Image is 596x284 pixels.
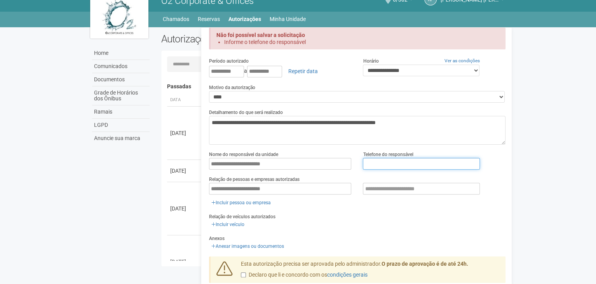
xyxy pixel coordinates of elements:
[167,84,500,89] h4: Passadas
[209,84,255,91] label: Motivo da autorização
[382,261,468,267] strong: O prazo de aprovação é de até 24h.
[167,94,202,107] th: Data
[92,105,150,119] a: Ramais
[92,132,150,145] a: Anuncie sua marca
[209,235,225,242] label: Anexos
[241,271,368,279] label: Declaro que li e concordo com os
[170,167,199,175] div: [DATE]
[209,213,275,220] label: Relação de veículos autorizados
[161,33,328,45] h2: Autorizações
[209,242,286,251] a: Anexar imagens ou documentos
[444,58,480,63] a: Ver as condições
[270,14,306,25] a: Minha Unidade
[363,151,413,158] label: Telefone do responsável
[363,58,378,65] label: Horário
[216,32,305,38] strong: Não foi possível salvar a solicitação
[170,129,199,137] div: [DATE]
[209,109,283,116] label: Detalhamento do que será realizado
[170,258,199,266] div: [DATE]
[170,205,199,212] div: [DATE]
[209,198,273,207] a: Incluir pessoa ou empresa
[92,47,150,60] a: Home
[92,60,150,73] a: Comunicados
[92,73,150,86] a: Documentos
[209,58,249,65] label: Período autorizado
[198,14,220,25] a: Reservas
[163,14,189,25] a: Chamados
[241,272,246,277] input: Declaro que li e concordo com oscondições gerais
[235,260,505,283] div: Esta autorização precisa ser aprovada pelo administrador.
[209,65,352,78] div: a
[228,14,261,25] a: Autorizações
[92,119,150,132] a: LGPD
[209,151,278,158] label: Nome do responsável da unidade
[327,272,368,278] a: condições gerais
[209,220,247,229] a: Incluir veículo
[283,65,323,78] a: Repetir data
[224,39,492,46] li: Informe o telefone do responsável
[92,86,150,105] a: Grade de Horários dos Ônibus
[209,176,300,183] label: Relação de pessoas e empresas autorizadas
